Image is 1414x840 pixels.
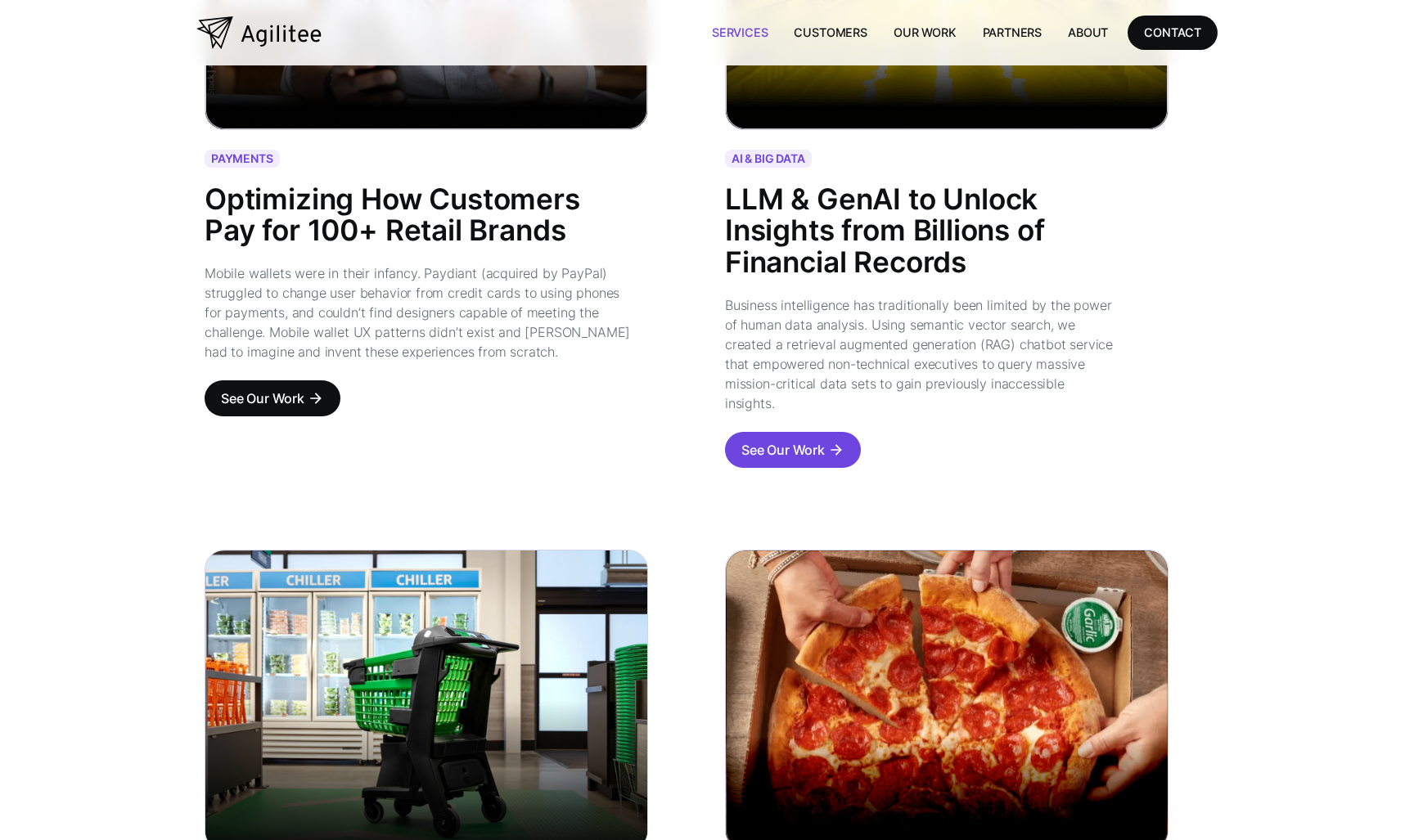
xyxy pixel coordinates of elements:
a: home [196,16,322,49]
div: Mobile wallets were in their infancy. Paydiant (acquired by PayPal) struggled to change user beha... [205,263,637,362]
div: See Our Work [221,387,304,410]
a: Services [699,16,781,49]
div: Business intelligence has traditionally been limited by the power of human data analysis. Using s... [725,295,1116,413]
div: CONTACT [1144,22,1201,43]
a: Partners [970,16,1056,49]
a: Our Work [880,16,970,49]
a: Customers [781,16,880,49]
div: arrow_forward [308,390,324,407]
div: LLM & GenAI to Unlock Insights from Billions of Financial Records [725,184,1116,279]
a: See Our Workarrow_forward [205,380,340,416]
a: About [1055,16,1121,49]
a: CONTACT [1128,16,1218,49]
div: See Our Work [741,438,825,461]
div: arrow_forward [828,442,844,458]
div: AI & BIG DATA [732,153,805,164]
div: Optimizing How Customers Pay for 100+ Retail Brands [205,184,637,247]
div: PAYMENTS [211,153,273,164]
a: See Our Workarrow_forward [725,432,861,468]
